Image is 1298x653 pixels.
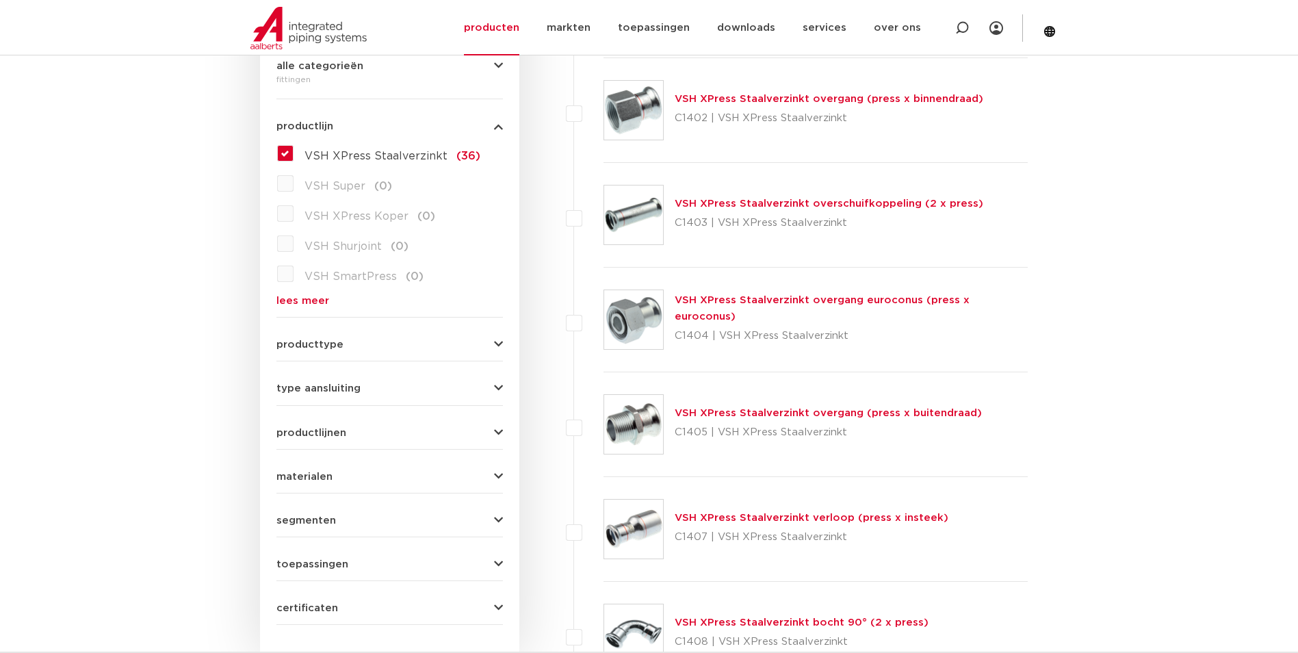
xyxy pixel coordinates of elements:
p: C1403 | VSH XPress Staalverzinkt [675,212,983,234]
span: type aansluiting [276,383,361,394]
a: VSH XPress Staalverzinkt overgang (press x buitendraad) [675,408,982,418]
span: (0) [417,211,435,222]
img: Thumbnail for VSH XPress Staalverzinkt overgang (press x buitendraad) [604,395,663,454]
button: productlijn [276,121,503,131]
img: Thumbnail for VSH XPress Staalverzinkt overgang (press x binnendraad) [604,81,663,140]
span: (0) [406,271,424,282]
img: Thumbnail for VSH XPress Staalverzinkt overgang euroconus (press x euroconus) [604,290,663,349]
span: certificaten [276,603,338,613]
p: C1407 | VSH XPress Staalverzinkt [675,526,948,548]
span: productlijn [276,121,333,131]
span: VSH XPress Staalverzinkt [304,151,447,162]
a: VSH XPress Staalverzinkt overgang (press x binnendraad) [675,94,983,104]
button: alle categorieën [276,61,503,71]
button: certificaten [276,603,503,613]
a: VSH XPress Staalverzinkt overschuifkoppeling (2 x press) [675,199,983,209]
div: fittingen [276,71,503,88]
button: materialen [276,472,503,482]
span: producttype [276,340,343,350]
button: segmenten [276,515,503,526]
a: VSH XPress Staalverzinkt verloop (press x insteek) [675,513,948,523]
span: materialen [276,472,333,482]
p: C1402 | VSH XPress Staalverzinkt [675,107,983,129]
span: productlijnen [276,428,346,438]
button: producttype [276,340,503,350]
span: toepassingen [276,559,348,569]
span: VSH SmartPress [304,271,397,282]
span: (0) [391,241,408,252]
span: segmenten [276,515,336,526]
button: type aansluiting [276,383,503,394]
span: (0) [374,181,392,192]
span: (36) [456,151,480,162]
p: C1405 | VSH XPress Staalverzinkt [675,422,982,444]
a: lees meer [276,296,503,306]
p: C1408 | VSH XPress Staalverzinkt [675,631,929,653]
img: Thumbnail for VSH XPress Staalverzinkt overschuifkoppeling (2 x press) [604,185,663,244]
span: VSH Shurjoint [304,241,382,252]
img: Thumbnail for VSH XPress Staalverzinkt verloop (press x insteek) [604,500,663,559]
button: toepassingen [276,559,503,569]
span: VSH Super [304,181,365,192]
a: VSH XPress Staalverzinkt bocht 90° (2 x press) [675,617,929,628]
a: VSH XPress Staalverzinkt overgang euroconus (press x euroconus) [675,295,970,322]
span: alle categorieën [276,61,363,71]
span: VSH XPress Koper [304,211,408,222]
p: C1404 | VSH XPress Staalverzinkt [675,325,1028,347]
button: productlijnen [276,428,503,438]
